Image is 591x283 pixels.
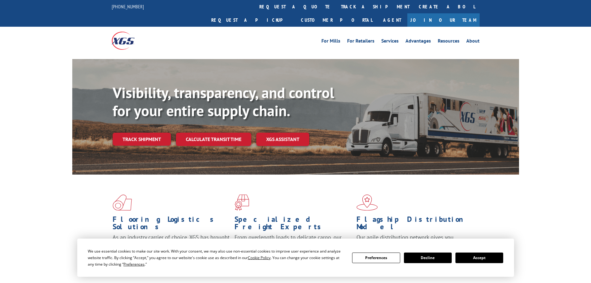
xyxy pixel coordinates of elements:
[235,234,352,261] p: From overlength loads to delicate cargo, our experienced staff knows the best way to move your fr...
[381,39,399,45] a: Services
[235,194,249,211] img: xgs-icon-focused-on-flooring-red
[113,194,132,211] img: xgs-icon-total-supply-chain-intelligence-red
[113,234,230,256] span: As an industry carrier of choice, XGS has brought innovation and dedication to flooring logistics...
[88,248,345,267] div: We use essential cookies to make our site work. With your consent, we may also use non-essential ...
[248,255,271,260] span: Cookie Policy
[235,216,352,234] h1: Specialized Freight Experts
[438,39,459,45] a: Resources
[256,133,309,146] a: XGS ASSISTANT
[405,39,431,45] a: Advantages
[113,133,171,146] a: Track shipment
[356,194,378,211] img: xgs-icon-flagship-distribution-model-red
[113,83,334,120] b: Visibility, transparency, and control for your entire supply chain.
[123,262,145,267] span: Preferences
[407,13,480,27] a: Join Our Team
[404,253,452,263] button: Decline
[356,234,471,248] span: Our agile distribution network gives you nationwide inventory management on demand.
[112,3,144,10] a: [PHONE_NUMBER]
[352,253,400,263] button: Preferences
[347,39,374,45] a: For Retailers
[356,216,474,234] h1: Flagship Distribution Model
[296,13,377,27] a: Customer Portal
[455,253,503,263] button: Accept
[377,13,407,27] a: Agent
[207,13,296,27] a: Request a pickup
[113,216,230,234] h1: Flooring Logistics Solutions
[176,133,251,146] a: Calculate transit time
[321,39,340,45] a: For Mills
[466,39,480,45] a: About
[77,239,514,277] div: Cookie Consent Prompt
